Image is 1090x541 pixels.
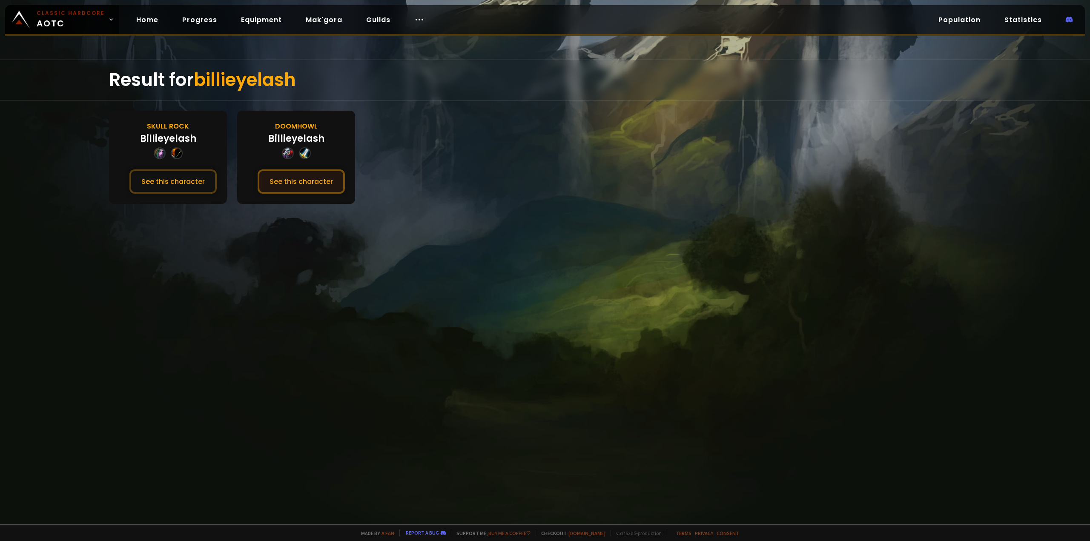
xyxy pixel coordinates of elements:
[299,11,349,29] a: Mak'gora
[129,11,165,29] a: Home
[194,67,296,92] span: billieyelash
[406,530,439,536] a: Report a bug
[717,530,739,536] a: Consent
[695,530,713,536] a: Privacy
[258,169,345,194] button: See this character
[147,121,189,132] div: Skull Rock
[140,132,196,146] div: Billieyelash
[234,11,289,29] a: Equipment
[536,530,605,536] span: Checkout
[611,530,662,536] span: v. d752d5 - production
[451,530,531,536] span: Support me,
[175,11,224,29] a: Progress
[275,121,318,132] div: Doomhowl
[381,530,394,536] a: a fan
[37,9,105,30] span: AOTC
[356,530,394,536] span: Made by
[359,11,397,29] a: Guilds
[998,11,1049,29] a: Statistics
[568,530,605,536] a: [DOMAIN_NAME]
[5,5,119,34] a: Classic HardcoreAOTC
[932,11,987,29] a: Population
[676,530,691,536] a: Terms
[129,169,217,194] button: See this character
[109,60,981,100] div: Result for
[268,132,324,146] div: Billieyelash
[37,9,105,17] small: Classic Hardcore
[488,530,531,536] a: Buy me a coffee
